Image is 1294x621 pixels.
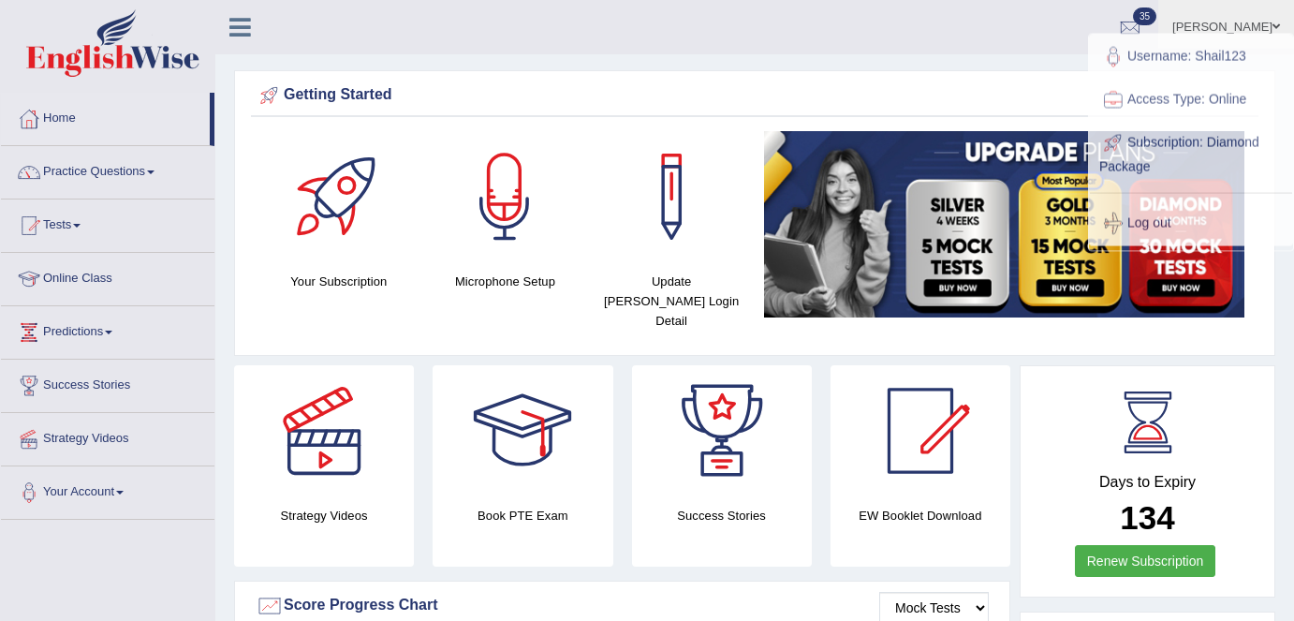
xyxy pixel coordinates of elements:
div: Getting Started [256,81,1254,110]
h4: EW Booklet Download [831,506,1010,525]
a: Access Type: Online [1090,98,1292,141]
a: Your Account [1,466,214,513]
a: Renew Subscription [1075,545,1216,577]
h4: Strategy Videos [234,506,414,525]
a: Strategy Videos [1,413,214,460]
a: Success Stories [1,360,214,407]
span: 35 [1133,7,1156,25]
a: Tests [1,200,214,246]
a: Predictions [1,306,214,353]
a: Practice Questions [1,146,214,193]
div: Score Progress Chart [256,592,989,620]
h4: Microphone Setup [432,272,580,291]
h4: Days to Expiry [1041,474,1254,491]
h4: Book PTE Exam [433,506,612,525]
img: small5.jpg [764,131,1244,318]
a: Log out [1090,222,1292,265]
a: Online Class [1,253,214,300]
a: Home [1,93,210,140]
h4: Success Stories [632,506,812,525]
h4: Your Subscription [265,272,413,291]
a: Username: Shail123 [1090,55,1292,98]
b: 134 [1120,499,1174,536]
h4: Update [PERSON_NAME] Login Detail [597,272,745,331]
a: Subscription: Diamond Package [1090,141,1292,204]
